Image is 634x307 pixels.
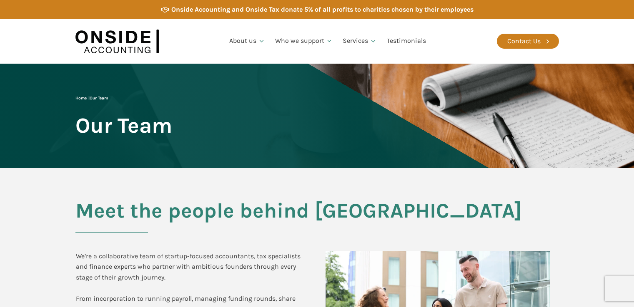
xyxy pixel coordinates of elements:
a: Testimonials [382,27,431,55]
a: Contact Us [497,34,559,49]
a: About us [224,27,270,55]
h2: Meet the people behind [GEOGRAPHIC_DATA] [75,199,559,233]
div: Contact Us [507,36,541,47]
a: Home [75,96,87,101]
a: Who we support [270,27,338,55]
span: | [75,96,108,101]
a: Services [338,27,382,55]
img: Onside Accounting [75,25,159,57]
span: Our Team [75,114,172,137]
span: Our Team [90,96,108,101]
div: Onside Accounting and Onside Tax donate 5% of all profits to charities chosen by their employees [171,4,474,15]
